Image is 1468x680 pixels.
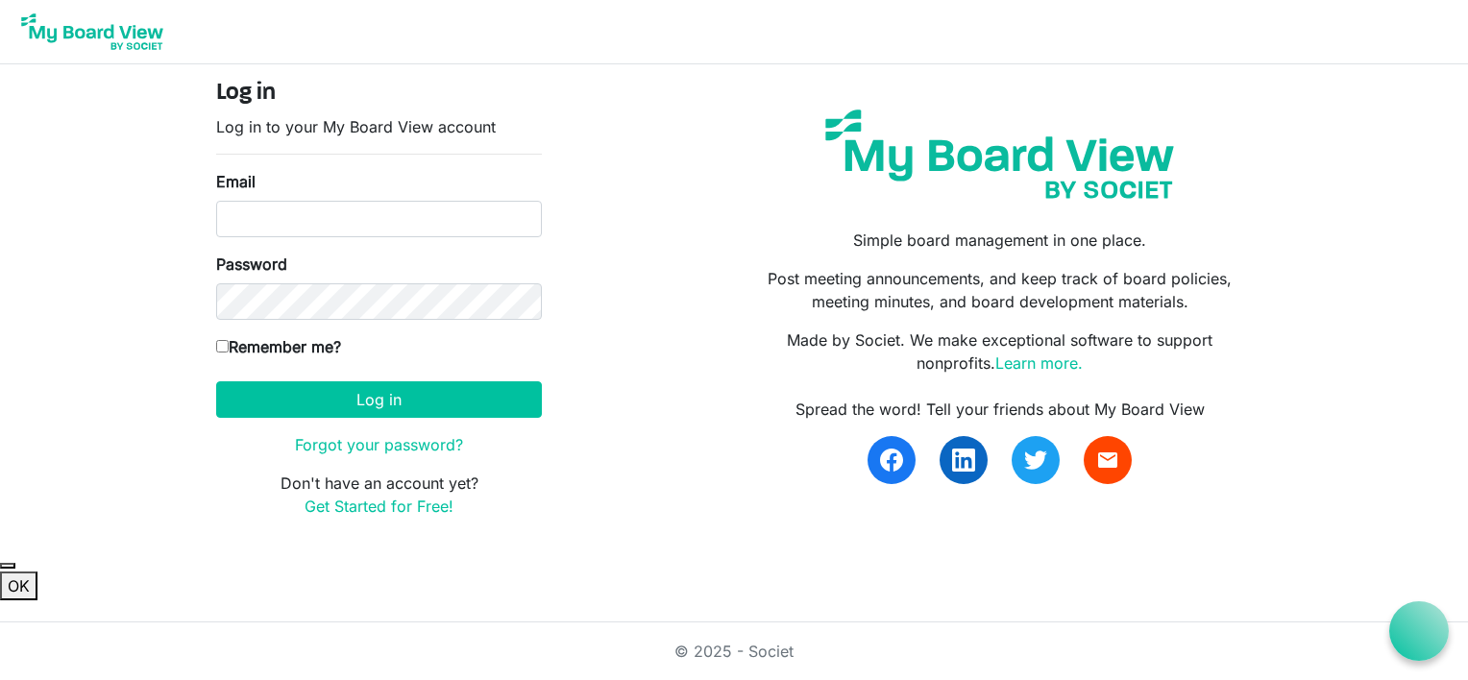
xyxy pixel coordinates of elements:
img: facebook.svg [880,449,903,472]
input: Remember me? [216,340,229,352]
span: email [1096,449,1119,472]
p: Post meeting announcements, and keep track of board policies, meeting minutes, and board developm... [748,267,1252,313]
label: Email [216,170,256,193]
label: Remember me? [216,335,341,358]
a: Learn more. [995,353,1083,373]
p: Made by Societ. We make exceptional software to support nonprofits. [748,328,1252,375]
a: © 2025 - Societ [674,642,794,661]
img: My Board View Logo [15,8,169,56]
h4: Log in [216,80,542,108]
p: Don't have an account yet? [216,472,542,518]
a: Forgot your password? [295,435,463,454]
p: Simple board management in one place. [748,229,1252,252]
img: twitter.svg [1024,449,1047,472]
img: linkedin.svg [952,449,975,472]
a: email [1084,436,1132,484]
p: Log in to your My Board View account [216,115,542,138]
a: Get Started for Free! [305,497,453,516]
button: Log in [216,381,542,418]
label: Password [216,253,287,276]
img: my-board-view-societ.svg [811,95,1188,213]
div: Spread the word! Tell your friends about My Board View [748,398,1252,421]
